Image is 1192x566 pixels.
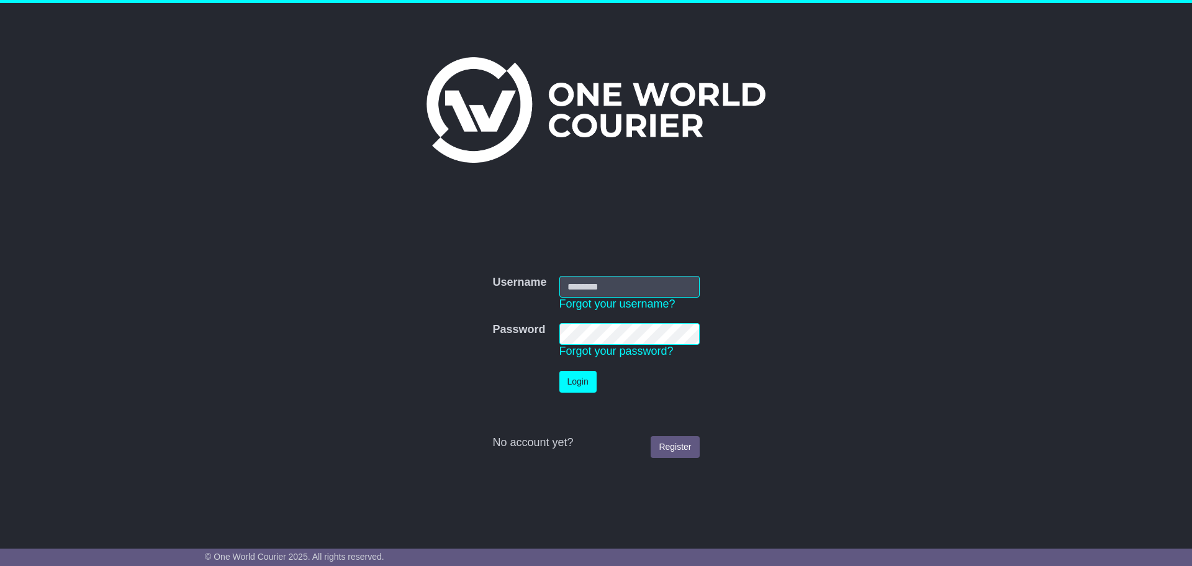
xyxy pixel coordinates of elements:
div: No account yet? [492,436,699,450]
button: Login [559,371,597,393]
span: © One World Courier 2025. All rights reserved. [205,552,384,562]
a: Register [651,436,699,458]
label: Username [492,276,546,290]
label: Password [492,323,545,337]
img: One World [427,57,765,163]
a: Forgot your password? [559,345,674,357]
a: Forgot your username? [559,298,675,310]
